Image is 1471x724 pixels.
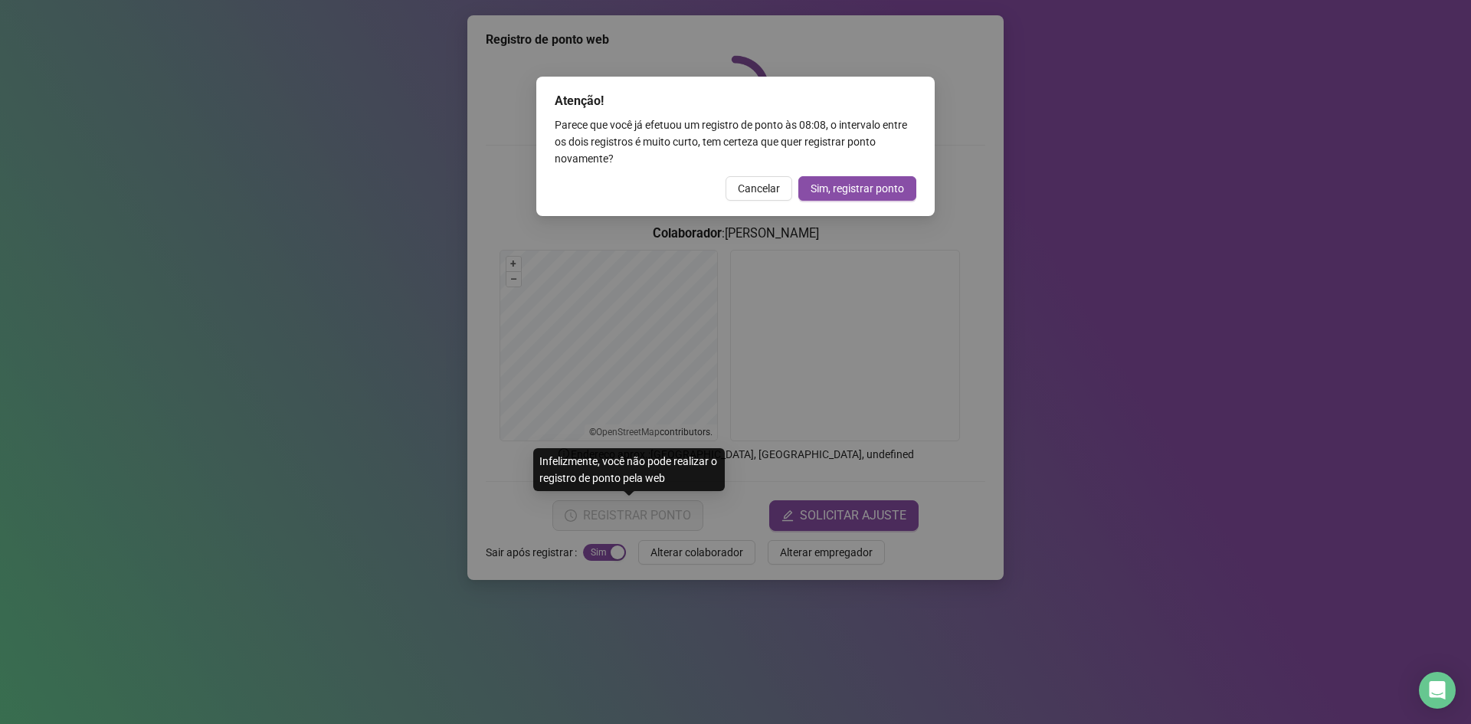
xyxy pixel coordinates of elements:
[555,92,916,110] div: Atenção!
[555,116,916,167] div: Parece que você já efetuou um registro de ponto às 08:08 , o intervalo entre os dois registros é ...
[1419,672,1456,709] div: Open Intercom Messenger
[533,448,725,491] div: Infelizmente, você não pode realizar o registro de ponto pela web
[798,176,916,201] button: Sim, registrar ponto
[738,180,780,197] span: Cancelar
[726,176,792,201] button: Cancelar
[811,180,904,197] span: Sim, registrar ponto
